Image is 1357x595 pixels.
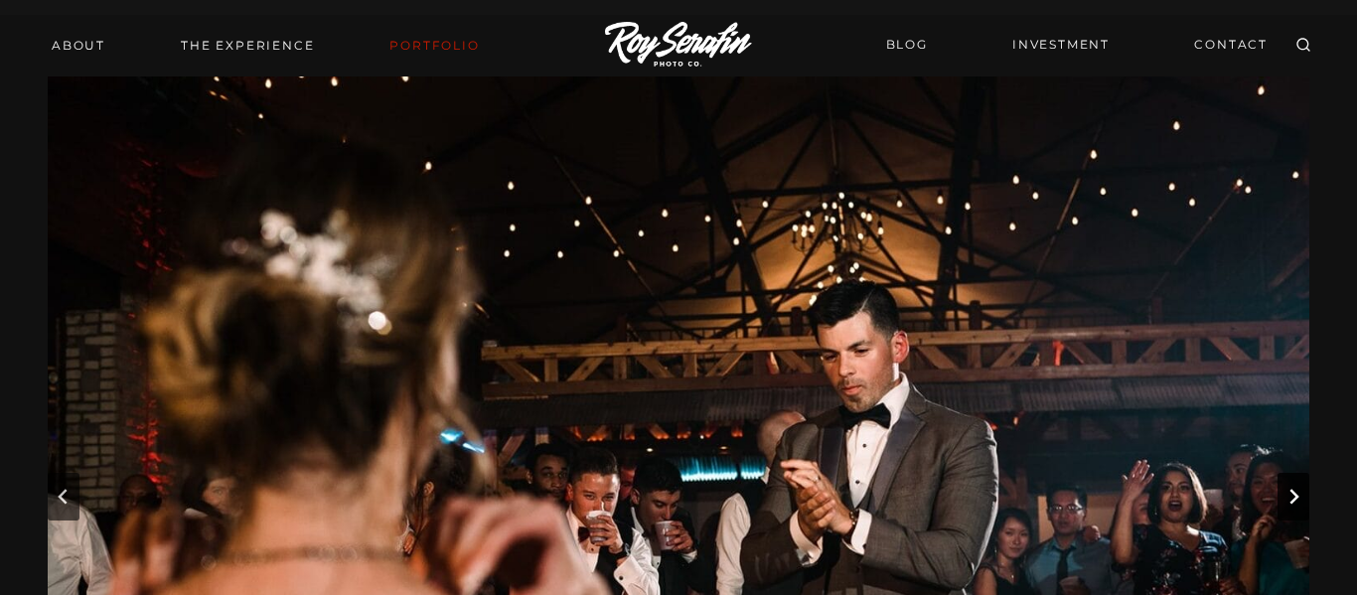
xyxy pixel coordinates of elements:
[40,32,117,60] a: About
[48,473,79,521] button: Previous slide
[1278,473,1309,521] button: Next slide
[874,28,940,63] a: BLOG
[1289,32,1317,60] button: View Search Form
[169,32,326,60] a: THE EXPERIENCE
[377,32,491,60] a: Portfolio
[874,28,1280,63] nav: Secondary Navigation
[1000,28,1122,63] a: INVESTMENT
[605,22,752,69] img: Logo of Roy Serafin Photo Co., featuring stylized text in white on a light background, representi...
[1182,28,1280,63] a: CONTACT
[40,32,492,60] nav: Primary Navigation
